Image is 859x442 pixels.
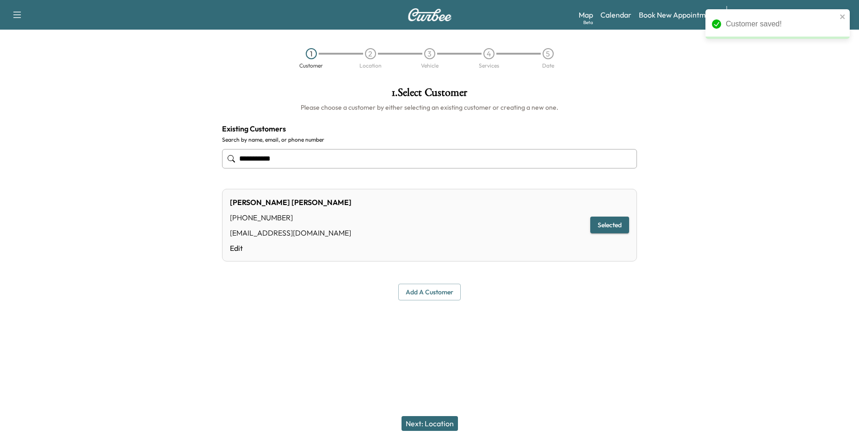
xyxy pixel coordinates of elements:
[306,48,317,59] div: 1
[365,48,376,59] div: 2
[398,284,461,301] button: Add a customer
[421,63,439,68] div: Vehicle
[230,212,352,223] div: [PHONE_NUMBER]
[230,243,352,254] a: Edit
[402,416,458,431] button: Next: Location
[542,63,554,68] div: Date
[222,87,637,103] h1: 1 . Select Customer
[299,63,323,68] div: Customer
[600,9,631,20] a: Calendar
[579,9,593,20] a: MapBeta
[726,19,837,30] div: Customer saved!
[230,197,352,208] div: [PERSON_NAME] [PERSON_NAME]
[840,13,846,20] button: close
[543,48,554,59] div: 5
[639,9,717,20] a: Book New Appointment
[590,217,629,234] button: Selected
[483,48,494,59] div: 4
[408,8,452,21] img: Curbee Logo
[479,63,499,68] div: Services
[424,48,435,59] div: 3
[222,123,637,134] h4: Existing Customers
[222,136,637,143] label: Search by name, email, or phone number
[359,63,382,68] div: Location
[230,227,352,238] div: [EMAIL_ADDRESS][DOMAIN_NAME]
[583,19,593,26] div: Beta
[222,103,637,112] h6: Please choose a customer by either selecting an existing customer or creating a new one.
